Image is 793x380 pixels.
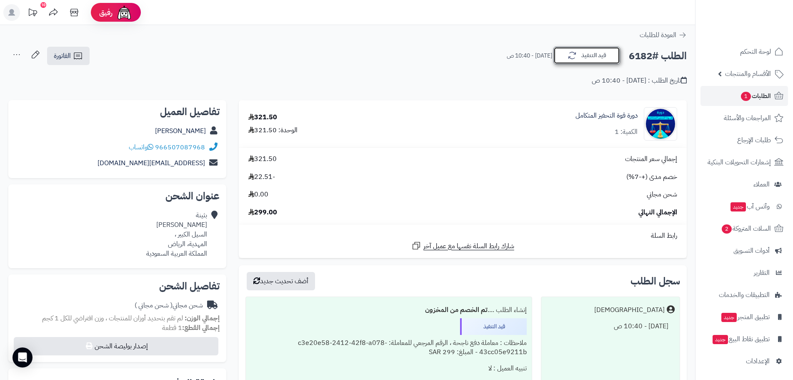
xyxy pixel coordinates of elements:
span: إجمالي سعر المنتجات [625,154,677,164]
a: تطبيق المتجرجديد [700,307,788,327]
span: الأقسام والمنتجات [725,68,771,80]
span: وآتس آب [730,201,770,212]
div: [DATE] - 10:40 ص [546,318,675,335]
small: [DATE] - 10:40 ص [507,52,552,60]
a: العملاء [700,174,788,194]
a: وآتس آبجديد [700,196,788,216]
span: جديد [730,202,746,211]
span: التقارير [754,267,770,279]
a: السلات المتروكة2 [700,219,788,239]
a: لوحة التحكم [700,42,788,62]
span: لوحة التحكم [740,46,771,58]
span: الطلبات [740,90,771,102]
a: العودة للطلبات [640,30,687,40]
a: المراجعات والأسئلة [700,108,788,128]
a: التقارير [700,263,788,283]
span: طلبات الإرجاع [737,134,771,146]
span: تطبيق نقاط البيع [712,333,770,345]
a: [EMAIL_ADDRESS][DOMAIN_NAME] [98,158,205,168]
small: 1 قطعة [162,323,220,333]
a: التطبيقات والخدمات [700,285,788,305]
a: تطبيق نقاط البيعجديد [700,329,788,349]
span: العودة للطلبات [640,30,676,40]
div: تنبيه العميل : لا [251,360,527,377]
div: قيد التنفيذ [460,318,527,335]
div: شحن مجاني [135,301,203,310]
div: الكمية: 1 [615,127,638,137]
h2: تفاصيل العميل [15,107,220,117]
a: أدوات التسويق [700,241,788,261]
div: رابط السلة [242,231,683,241]
span: -22.51 [248,172,275,182]
div: [DEMOGRAPHIC_DATA] [594,305,665,315]
a: شارك رابط السلة نفسها مع عميل آخر [411,241,514,251]
span: الفاتورة [54,51,71,61]
span: 1 [741,92,751,101]
a: دورة قوة التحفيز المتكامل [575,111,638,121]
strong: إجمالي القطع: [182,323,220,333]
span: رفيق [99,8,113,18]
div: بثينة [PERSON_NAME] السيل الكبير ، المهدية، الرياض المملكة العربية السعودية [146,211,207,258]
button: قيد التنفيذ [553,47,620,64]
a: الإعدادات [700,351,788,371]
span: جديد [713,335,728,344]
span: 0.00 [248,190,268,199]
a: الطلبات1 [700,86,788,106]
span: شارك رابط السلة نفسها مع عميل آخر [423,242,514,251]
a: طلبات الإرجاع [700,130,788,150]
div: الوحدة: 321.50 [248,126,298,135]
span: شحن مجاني [647,190,677,199]
span: إشعارات التحويلات البنكية [708,156,771,168]
button: إصدار بوليصة الشحن [14,337,218,355]
div: تاريخ الطلب : [DATE] - 10:40 ص [592,76,687,86]
span: ( شحن مجاني ) [135,300,173,310]
h3: سجل الطلب [630,276,680,286]
span: 299.00 [248,208,277,217]
img: ai-face.png [116,4,133,21]
button: أضف تحديث جديد [247,272,315,290]
h2: تفاصيل الشحن [15,281,220,291]
a: تحديثات المنصة [22,4,43,23]
a: 966507087968 [155,142,205,152]
span: العملاء [753,179,770,190]
span: جديد [721,313,737,322]
a: إشعارات التحويلات البنكية [700,152,788,172]
span: تطبيق المتجر [720,311,770,323]
div: Open Intercom Messenger [13,347,33,367]
a: واتساب [129,142,153,152]
h2: الطلب #6182 [629,48,687,65]
span: السلات المتروكة [721,223,771,234]
span: 2 [722,224,732,234]
span: الإعدادات [746,355,770,367]
span: 321.50 [248,154,277,164]
b: تم الخصم من المخزون [425,305,488,315]
span: المراجعات والأسئلة [724,112,771,124]
div: إنشاء الطلب .... [251,302,527,318]
div: 321.50 [248,113,277,122]
div: 10 [40,2,46,8]
div: ملاحظات : معاملة دفع ناجحة ، الرقم المرجعي للمعاملة: c3e20e58-2412-42f8-a078-43cc05e9211b - المبل... [251,335,527,361]
h2: عنوان الشحن [15,191,220,201]
span: لم تقم بتحديد أوزان للمنتجات ، وزن افتراضي للكل 1 كجم [42,313,183,323]
span: أدوات التسويق [733,245,770,257]
a: الفاتورة [47,47,90,65]
img: 1756309193-%D9%82%D9%88%D8%A9%20%D8%A7%D9%84%D8%AA%D8%AD%D9%81%D9%8A%D8%B2-90x90.png [644,107,677,141]
span: خصم مدى (+-7%) [626,172,677,182]
a: [PERSON_NAME] [155,126,206,136]
span: الإجمالي النهائي [638,208,677,217]
strong: إجمالي الوزن: [185,313,220,323]
span: التطبيقات والخدمات [719,289,770,301]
